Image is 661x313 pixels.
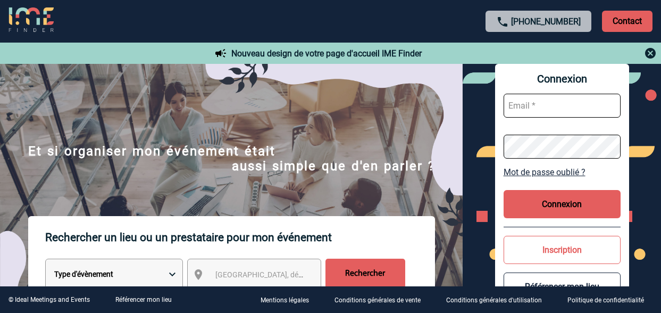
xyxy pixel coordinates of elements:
[504,236,621,264] button: Inscription
[334,297,421,304] p: Conditions générales de vente
[215,270,363,279] span: [GEOGRAPHIC_DATA], département, région...
[45,216,435,259] p: Rechercher un lieu ou un prestataire pour mon événement
[559,295,661,305] a: Politique de confidentialité
[252,295,326,305] a: Mentions légales
[326,295,438,305] a: Conditions générales de vente
[602,11,652,32] p: Contact
[438,295,559,305] a: Conditions générales d'utilisation
[446,297,542,304] p: Conditions générales d'utilisation
[567,297,644,304] p: Politique de confidentialité
[504,72,621,85] span: Connexion
[9,296,90,303] div: © Ideal Meetings and Events
[511,17,581,27] a: [PHONE_NUMBER]
[504,190,621,218] button: Connexion
[496,15,509,28] img: call-24-px.png
[325,259,405,289] input: Rechercher
[504,273,621,301] button: Référencer mon lieu
[504,94,621,118] input: Email *
[504,167,621,177] a: Mot de passe oublié ?
[115,296,172,303] a: Référencer mon lieu
[261,297,309,304] p: Mentions légales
